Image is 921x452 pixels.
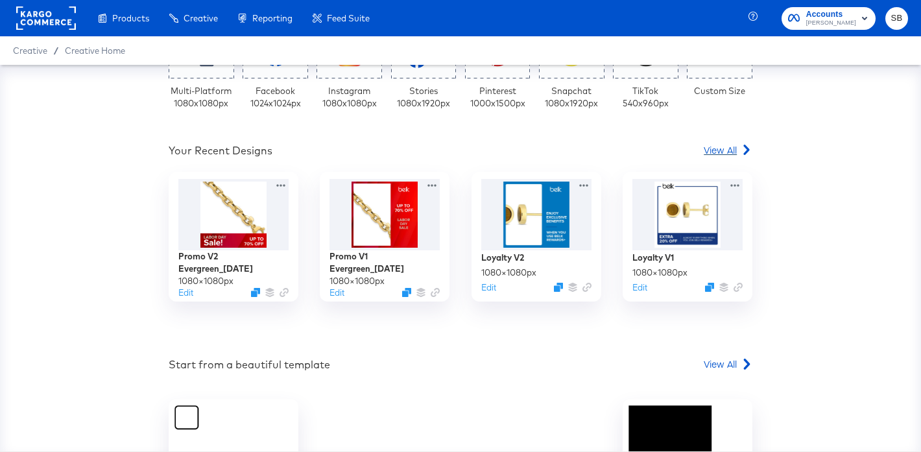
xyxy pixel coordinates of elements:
[481,252,524,264] div: Loyalty V2
[178,275,233,287] div: 1080 × 1080 px
[13,45,47,56] span: Creative
[704,143,737,156] span: View All
[891,11,903,26] span: SB
[582,283,592,292] svg: Link
[327,13,370,23] span: Feed Suite
[402,288,411,297] svg: Duplicate
[694,85,745,97] div: Custom Size
[623,85,669,109] div: TikTok 540 x 960 px
[251,288,260,297] svg: Duplicate
[329,287,344,299] button: Edit
[171,85,232,109] div: Multi-Platform 1080 x 1080 px
[782,7,876,30] button: Accounts[PERSON_NAME]
[632,252,674,264] div: Loyalty V1
[705,283,714,292] svg: Duplicate
[806,18,856,29] span: [PERSON_NAME]
[47,45,65,56] span: /
[280,288,289,297] svg: Link
[329,275,385,287] div: 1080 × 1080 px
[704,143,752,162] a: View All
[169,172,298,302] div: Promo V2 Evergreen_[DATE]1080×1080pxEditDuplicate
[470,85,525,109] div: Pinterest 1000 x 1500 px
[431,288,440,297] svg: Link
[734,283,743,292] svg: Link
[885,7,908,30] button: SB
[481,281,496,294] button: Edit
[184,13,218,23] span: Creative
[322,85,377,109] div: Instagram 1080 x 1080 px
[545,85,598,109] div: Snapchat 1080 x 1920 px
[623,172,752,302] div: Loyalty V11080×1080pxEditDuplicate
[632,267,688,279] div: 1080 × 1080 px
[320,172,449,302] div: Promo V1 Evergreen_[DATE]1080×1080pxEditDuplicate
[169,357,330,372] div: Start from a beautiful template
[806,8,856,21] span: Accounts
[65,45,125,56] a: Creative Home
[112,13,149,23] span: Products
[397,85,450,109] div: Stories 1080 x 1920 px
[704,357,752,376] a: View All
[169,143,272,158] div: Your Recent Designs
[632,281,647,294] button: Edit
[250,85,301,109] div: Facebook 1024 x 1024 px
[252,13,293,23] span: Reporting
[554,283,563,292] svg: Duplicate
[329,250,440,274] div: Promo V1 Evergreen_[DATE]
[704,357,737,370] span: View All
[472,172,601,302] div: Loyalty V21080×1080pxEditDuplicate
[178,250,289,274] div: Promo V2 Evergreen_[DATE]
[178,287,193,299] button: Edit
[481,267,536,279] div: 1080 × 1080 px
